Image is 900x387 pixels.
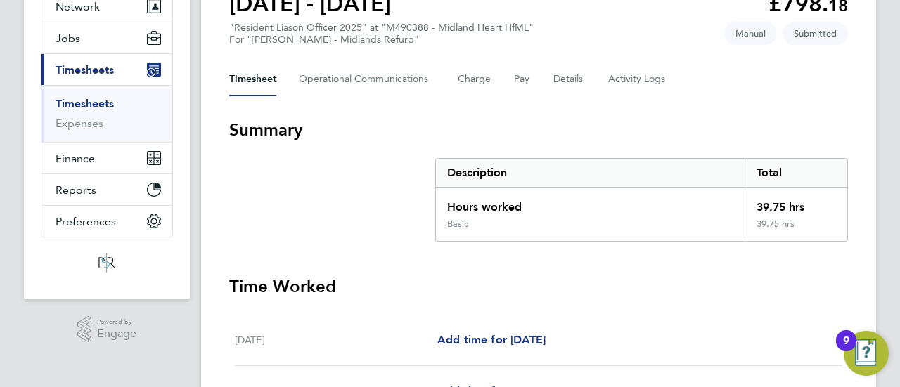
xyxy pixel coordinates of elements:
[229,22,534,46] div: "Resident Liason Officer 2025" at "M490388 - Midland Heart HfML"
[41,22,172,53] button: Jobs
[844,331,889,376] button: Open Resource Center, 9 new notifications
[745,218,847,241] div: 39.75 hrs
[437,332,546,348] a: Add time for [DATE]
[94,251,120,274] img: psrsolutions-logo-retina.png
[745,188,847,218] div: 39.75 hrs
[843,341,849,359] div: 9
[41,251,173,274] a: Go to home page
[56,97,114,110] a: Timesheets
[608,63,667,96] button: Activity Logs
[436,159,745,187] div: Description
[514,63,531,96] button: Pay
[458,63,491,96] button: Charge
[229,34,534,46] div: For "[PERSON_NAME] - Midlands Refurb"
[56,32,80,45] span: Jobs
[299,63,435,96] button: Operational Communications
[553,63,586,96] button: Details
[745,159,847,187] div: Total
[97,316,136,328] span: Powered by
[235,332,437,348] div: [DATE]
[41,54,172,85] button: Timesheets
[56,117,103,130] a: Expenses
[437,333,546,346] span: Add time for [DATE]
[41,206,172,237] button: Preferences
[229,275,848,298] h3: Time Worked
[41,143,172,173] button: Finance
[447,218,468,230] div: Basic
[783,22,848,45] span: This timesheet is Submitted.
[56,215,116,228] span: Preferences
[56,63,114,77] span: Timesheets
[77,316,137,343] a: Powered byEngage
[97,328,136,340] span: Engage
[56,183,96,197] span: Reports
[229,63,276,96] button: Timesheet
[435,158,848,242] div: Summary
[436,188,745,218] div: Hours worked
[56,152,95,165] span: Finance
[229,119,848,141] h3: Summary
[41,85,172,142] div: Timesheets
[724,22,777,45] span: This timesheet was manually created.
[41,174,172,205] button: Reports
